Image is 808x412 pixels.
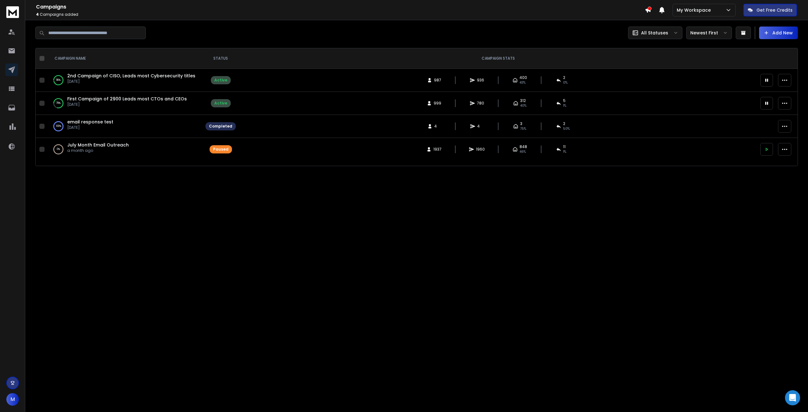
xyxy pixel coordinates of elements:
span: 40 % [520,103,526,108]
img: logo [6,6,19,18]
span: 11 [563,144,566,149]
th: CAMPAIGN NAME [47,48,202,69]
button: Get Free Credits [743,4,797,16]
span: 4 [36,12,39,17]
p: 100 % [56,123,61,129]
span: 1937 [433,147,442,152]
p: Campaigns added [36,12,645,17]
a: July Month Email Outreach [67,142,129,148]
th: CAMPAIGN STATS [240,48,757,69]
span: 2 [563,121,565,126]
span: 312 [520,98,526,103]
span: 5 [563,98,566,103]
p: 96 % [56,77,61,83]
button: Add New [759,27,798,39]
span: 999 [434,101,441,106]
a: 2nd Campaign of CISO, Leads most Cybersecurity titles [67,73,195,79]
p: All Statuses [641,30,668,36]
span: 848 [520,144,527,149]
span: 3 [520,121,522,126]
span: 0 % [563,80,567,85]
a: First Campaign of 2900 Leads most CTOs and CEOs [67,96,187,102]
span: 4 [477,124,484,129]
span: 46 % [520,149,526,154]
div: Active [214,101,227,106]
h1: Campaigns [36,3,645,11]
button: M [6,393,19,406]
span: 50 % [563,126,570,131]
span: 1 % [563,103,566,108]
p: [DATE] [67,79,195,84]
span: 780 [477,101,484,106]
span: 987 [434,78,441,83]
td: 100%email response test[DATE] [47,115,202,138]
span: 1 % [563,149,566,154]
a: email response test [67,119,113,125]
div: Paused [213,147,229,152]
p: Get Free Credits [757,7,793,13]
span: 1960 [476,147,485,152]
div: Open Intercom Messenger [785,390,800,405]
span: 75 % [520,126,526,131]
td: 79%First Campaign of 2900 Leads most CTOs and CEOs[DATE] [47,92,202,115]
td: 96%2nd Campaign of CISO, Leads most Cybersecurity titles[DATE] [47,69,202,92]
button: Newest First [686,27,732,39]
p: a month ago [67,148,129,153]
div: Active [214,78,227,83]
span: 400 [520,75,527,80]
div: Completed [209,124,232,129]
span: 43 % [520,80,526,85]
th: STATUS [202,48,240,69]
span: 4 [434,124,441,129]
span: 2 [563,75,565,80]
p: [DATE] [67,102,187,107]
p: [DATE] [67,125,113,130]
p: 79 % [56,100,61,106]
td: 0%July Month Email Outreacha month ago [47,138,202,161]
p: My Workspace [677,7,713,13]
p: 0 % [57,146,60,152]
span: 936 [477,78,484,83]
